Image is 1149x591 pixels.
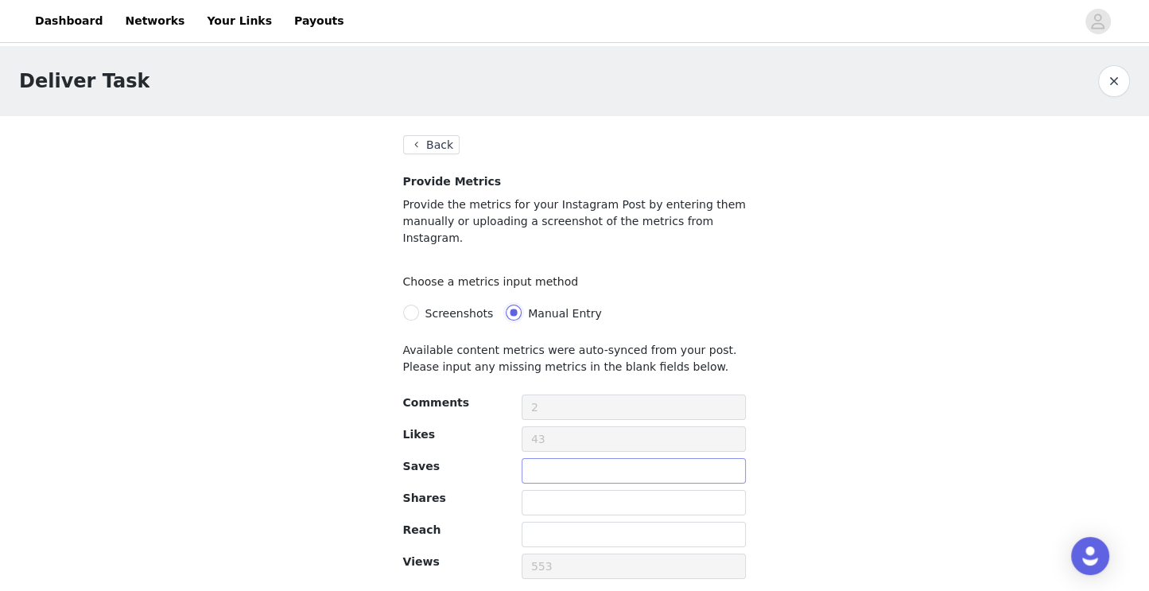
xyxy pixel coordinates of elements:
[403,555,440,568] span: Views
[522,426,747,452] input: 43
[1071,537,1109,575] div: Open Intercom Messenger
[425,307,494,320] span: Screenshots
[403,173,747,190] h4: Provide Metrics
[1090,9,1105,34] div: avatar
[522,395,747,420] input: 2
[403,275,587,288] label: Choose a metrics input method
[115,3,194,39] a: Networks
[522,554,747,579] input: 553
[403,492,446,504] span: Shares
[25,3,112,39] a: Dashboard
[403,135,460,154] button: Back
[285,3,354,39] a: Payouts
[403,396,470,409] span: Comments
[19,67,149,95] h1: Deliver Task
[403,428,435,441] span: Likes
[197,3,281,39] a: Your Links
[403,523,441,536] span: Reach
[403,196,747,247] p: Provide the metrics for your Instagram Post by entering them manually or uploading a screenshot o...
[528,307,602,320] span: Manual Entry
[403,342,747,375] p: Available content metrics were auto-synced from your post. Please input any missing metrics in th...
[403,460,440,472] span: Saves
